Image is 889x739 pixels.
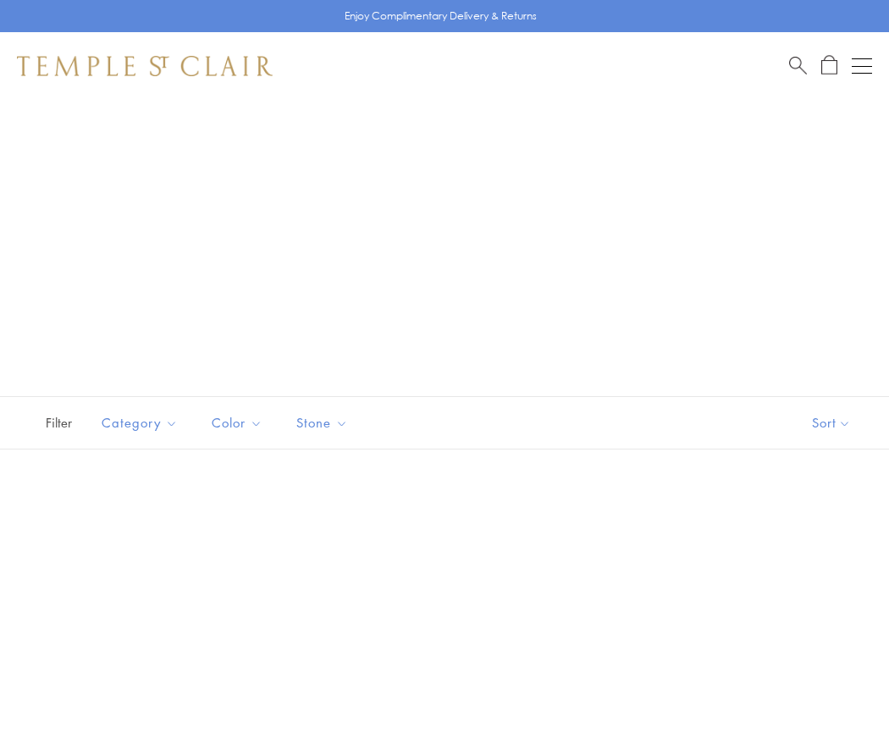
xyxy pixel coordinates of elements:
span: Stone [288,412,361,433]
button: Open navigation [852,56,872,76]
span: Color [203,412,275,433]
a: Open Shopping Bag [821,55,837,76]
span: Category [93,412,190,433]
img: Temple St. Clair [17,56,273,76]
button: Show sort by [774,397,889,449]
button: Stone [284,404,361,442]
p: Enjoy Complimentary Delivery & Returns [345,8,537,25]
a: Search [789,55,807,76]
button: Category [89,404,190,442]
button: Color [199,404,275,442]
